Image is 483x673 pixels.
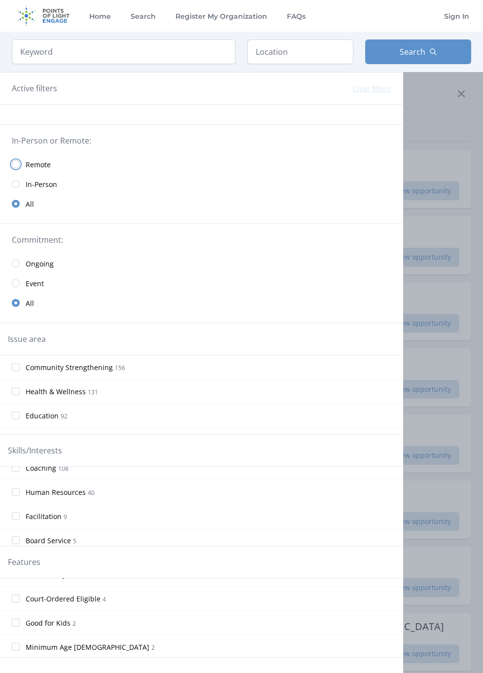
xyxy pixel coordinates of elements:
span: 4 [103,595,106,603]
span: 2 [72,619,76,628]
span: 2 [151,643,155,652]
span: 131 [88,388,98,396]
span: All [26,199,34,209]
span: In-Person [26,180,57,189]
span: 92 [61,412,68,420]
input: Human Resources 40 [12,488,20,496]
span: 156 [115,364,125,372]
span: Community Strengthening [26,363,113,373]
span: Minimum Age [DEMOGRAPHIC_DATA] [26,642,149,652]
legend: Features [8,556,40,568]
span: All [26,299,34,308]
span: Ongoing [26,259,54,269]
h3: Active filters [12,82,57,94]
span: 5 [73,537,76,545]
span: Board Service [26,536,71,546]
span: Health & Wellness [26,387,86,397]
legend: Skills/Interests [8,445,62,456]
span: Good for Kids [26,618,70,628]
input: Education 92 [12,411,20,419]
input: Community Strengthening 156 [12,363,20,371]
span: Remote [26,160,51,170]
input: Minimum Age [DEMOGRAPHIC_DATA] 2 [12,643,20,651]
input: Keyword [12,39,236,64]
span: Facilitation [26,512,62,522]
legend: Issue area [8,333,46,345]
input: Coaching 108 [12,464,20,472]
span: 108 [58,464,69,473]
button: Clear filters [353,84,391,94]
span: Event [26,279,44,289]
span: Court-Ordered Eligible [26,594,101,604]
input: Court-Ordered Eligible 4 [12,595,20,602]
span: 40 [88,488,95,497]
input: Board Service 5 [12,536,20,544]
span: Coaching [26,463,56,473]
span: 9 [64,513,67,521]
input: Health & Wellness 131 [12,387,20,395]
input: Facilitation 9 [12,512,20,520]
legend: Commitment: [12,234,391,246]
button: Search [365,39,471,64]
span: Education [26,411,59,421]
input: Good for Kids 2 [12,619,20,627]
span: Human Resources [26,487,86,497]
input: Location [247,39,353,64]
span: Search [400,46,425,58]
legend: In-Person or Remote: [12,135,391,147]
